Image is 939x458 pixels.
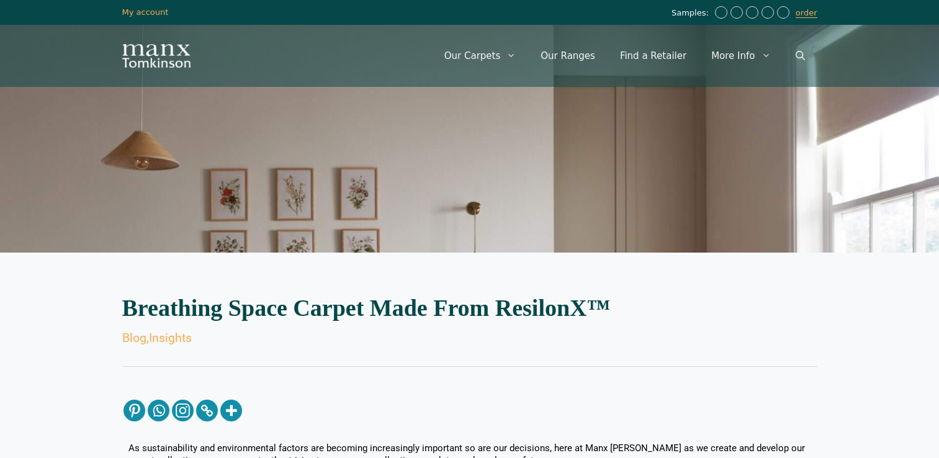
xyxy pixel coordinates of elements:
nav: Primary [432,37,817,74]
a: Copy Link [196,400,218,421]
h2: Breathing Space Carpet Made From ResilonX™ [122,296,817,320]
a: Blog [122,331,146,345]
a: Find a Retailer [608,37,699,74]
a: Pinterest [124,400,145,421]
a: My account [122,7,169,17]
a: Insights [149,331,192,345]
a: More [220,400,242,421]
img: Manx Tomkinson [122,44,191,68]
a: Whatsapp [148,400,169,421]
a: order [796,8,817,18]
a: Our Carpets [432,37,529,74]
a: Open Search Bar [783,37,817,74]
span: Samples: [672,8,712,19]
a: Our Ranges [528,37,608,74]
a: More Info [699,37,783,74]
a: Instagram [172,400,194,421]
div: , [122,332,817,344]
